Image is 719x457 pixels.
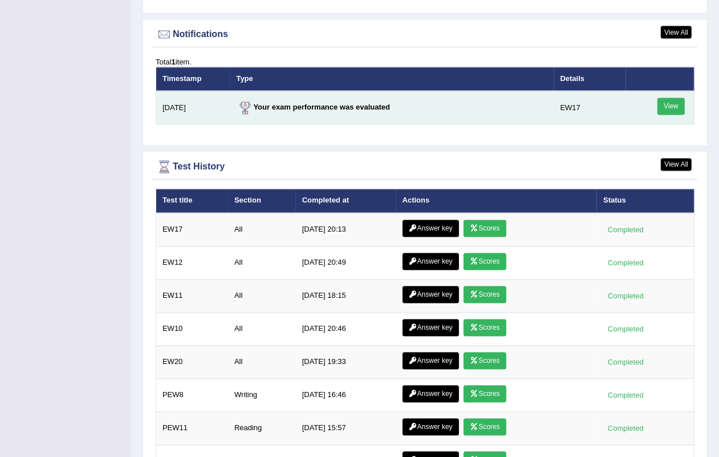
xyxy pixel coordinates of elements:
[403,386,459,403] a: Answer key
[603,357,648,369] div: Completed
[230,67,554,91] th: Type
[657,98,685,115] a: View
[171,58,175,66] b: 1
[228,213,296,247] td: All
[156,189,228,213] th: Test title
[403,253,459,270] a: Answer key
[464,419,506,436] a: Scores
[464,320,506,337] a: Scores
[296,213,396,247] td: [DATE] 20:13
[156,26,694,43] div: Notifications
[296,280,396,313] td: [DATE] 18:15
[464,286,506,304] a: Scores
[464,220,506,237] a: Scores
[403,286,459,304] a: Answer key
[403,220,459,237] a: Answer key
[228,246,296,280] td: All
[296,346,396,379] td: [DATE] 19:33
[603,390,648,402] div: Completed
[403,353,459,370] a: Answer key
[603,323,648,335] div: Completed
[296,313,396,346] td: [DATE] 20:46
[396,189,597,213] th: Actions
[296,189,396,213] th: Completed at
[603,224,648,236] div: Completed
[464,386,506,403] a: Scores
[296,246,396,280] td: [DATE] 20:49
[296,379,396,412] td: [DATE] 16:46
[464,253,506,270] a: Scores
[603,290,648,302] div: Completed
[156,412,228,445] td: PEW11
[156,56,694,67] div: Total item.
[156,67,230,91] th: Timestamp
[228,189,296,213] th: Section
[237,103,391,112] strong: Your exam performance was evaluated
[156,91,230,125] td: [DATE]
[228,379,296,412] td: Writing
[156,213,228,247] td: EW17
[403,320,459,337] a: Answer key
[603,423,648,435] div: Completed
[661,159,692,171] a: View All
[228,346,296,379] td: All
[661,26,692,39] a: View All
[403,419,459,436] a: Answer key
[228,313,296,346] td: All
[296,412,396,445] td: [DATE] 15:57
[464,353,506,370] a: Scores
[597,189,694,213] th: Status
[156,246,228,280] td: EW12
[603,257,648,269] div: Completed
[156,280,228,313] td: EW11
[156,346,228,379] td: EW20
[554,91,626,125] td: EW17
[554,67,626,91] th: Details
[228,412,296,445] td: Reading
[228,280,296,313] td: All
[156,379,228,412] td: PEW8
[156,313,228,346] td: EW10
[156,159,694,176] div: Test History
